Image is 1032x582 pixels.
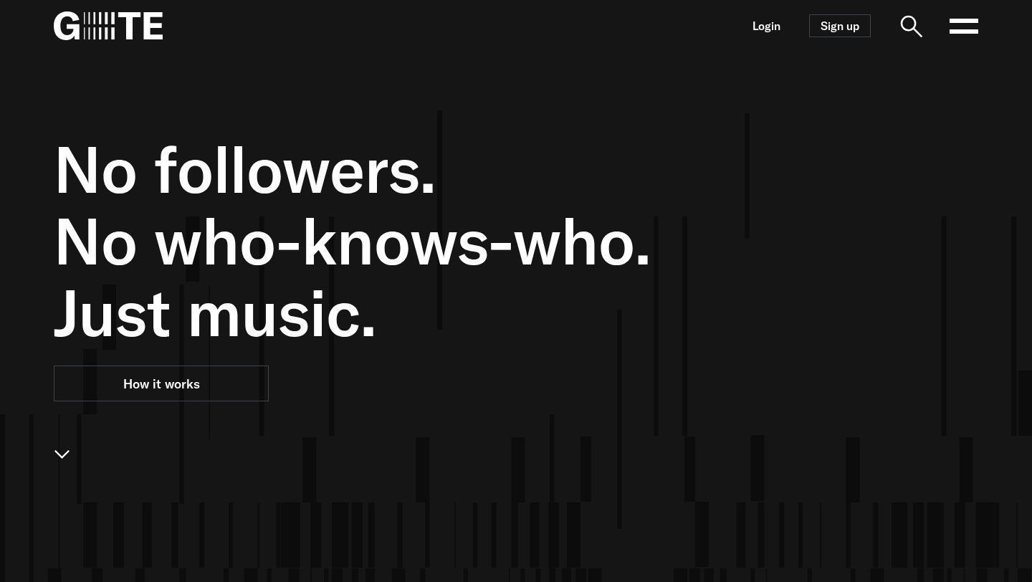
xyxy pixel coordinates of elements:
span: No followers. [54,133,821,205]
span: No who-knows-who. [54,205,821,277]
a: Sign up [809,14,871,37]
img: G=TE [54,11,163,40]
a: Login [752,20,780,32]
a: How it works [54,366,269,401]
span: Just music. [54,277,821,348]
